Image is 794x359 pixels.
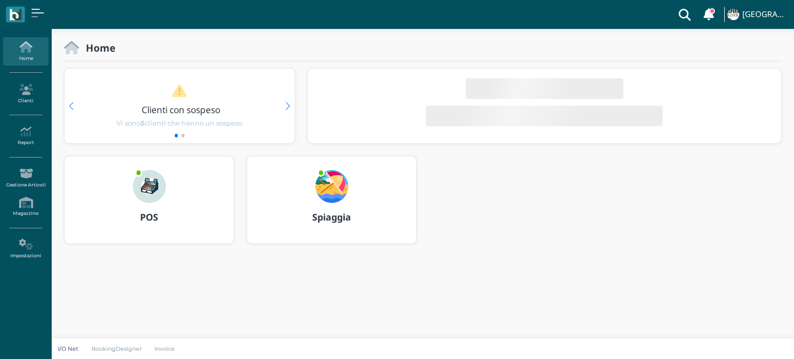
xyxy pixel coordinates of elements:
span: Vi sono clienti che hanno un sospeso [116,118,242,128]
h3: Clienti con sospeso [86,105,277,115]
a: Gestione Articoli [3,164,48,192]
a: Magazzino [3,193,48,221]
a: ... Spiaggia [247,156,417,256]
a: ... [GEOGRAPHIC_DATA] [726,2,788,27]
iframe: Help widget launcher [721,327,785,350]
div: Next slide [285,102,290,110]
div: Previous slide [69,102,73,110]
img: ... [315,170,348,203]
b: Spiaggia [312,211,351,223]
a: Clienti con sospeso Vi sono5clienti che hanno un sospeso [84,84,274,128]
b: POS [140,211,158,223]
div: 1 / 2 [65,69,295,143]
b: 5 [141,119,145,127]
a: ... POS [64,156,234,256]
a: Clienti [3,80,48,108]
h4: [GEOGRAPHIC_DATA] [742,10,788,19]
h2: Home [79,42,115,53]
img: ... [133,170,166,203]
img: ... [727,9,739,20]
a: Impostazioni [3,235,48,263]
a: Home [3,37,48,66]
img: logo [9,9,21,21]
a: Report [3,122,48,150]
